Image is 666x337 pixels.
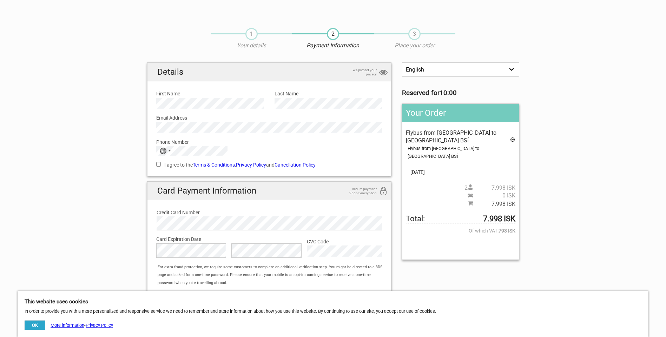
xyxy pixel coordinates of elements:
span: 0 ISK [473,192,515,200]
strong: 10:00 [440,89,457,97]
span: 2 person(s) [464,184,515,192]
a: Terms & Conditions [193,162,235,168]
div: - [25,321,113,330]
p: Place your order [374,42,455,49]
label: Card Expiration Date [156,235,383,243]
label: I agree to the , and [156,161,383,169]
span: Subtotal [468,200,515,208]
label: Email Address [156,114,383,122]
h2: Details [147,63,391,81]
h2: Card Payment Information [147,182,391,200]
h5: This website uses cookies [25,298,641,305]
i: privacy protection [379,68,388,77]
button: OK [25,321,45,330]
label: Credit Card Number [157,209,382,216]
span: Flybus from [GEOGRAPHIC_DATA] to [GEOGRAPHIC_DATA] BSÍ [406,129,496,144]
a: Cancellation Policy [275,162,316,168]
div: Flybus from [GEOGRAPHIC_DATA] to [GEOGRAPHIC_DATA] BSÍ [408,145,515,161]
label: Phone Number [156,138,383,146]
div: In order to provide you with a more personalized and responsive service we need to remember and s... [18,291,648,337]
label: CVC Code [307,238,382,245]
a: More information [51,323,84,328]
span: 1 [245,28,258,40]
span: we protect your privacy [342,68,377,76]
h2: Your Order [402,104,519,122]
h3: Reserved for [402,89,519,97]
span: Total to be paid [406,215,515,223]
span: [DATE] [406,168,515,176]
strong: 793 ISK [499,227,515,235]
p: Your details [211,42,292,49]
label: Last Name [275,90,382,97]
span: 7.998 ISK [473,200,515,208]
span: Pickup price [468,192,515,200]
strong: 7.998 ISK [483,215,515,223]
span: 2 [327,28,339,40]
span: Of which VAT: [406,227,515,235]
i: 256bit encryption [379,187,388,196]
span: 7.998 ISK [473,184,515,192]
p: Payment Information [292,42,374,49]
button: Selected country [157,146,174,155]
span: secure payment 256bit encryption [342,187,377,195]
div: For extra fraud protection, we require some customers to complete an additional verification step... [154,263,391,287]
label: First Name [156,90,264,97]
a: Privacy Policy [86,323,113,328]
span: 3 [408,28,421,40]
a: Privacy Policy [236,162,266,168]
